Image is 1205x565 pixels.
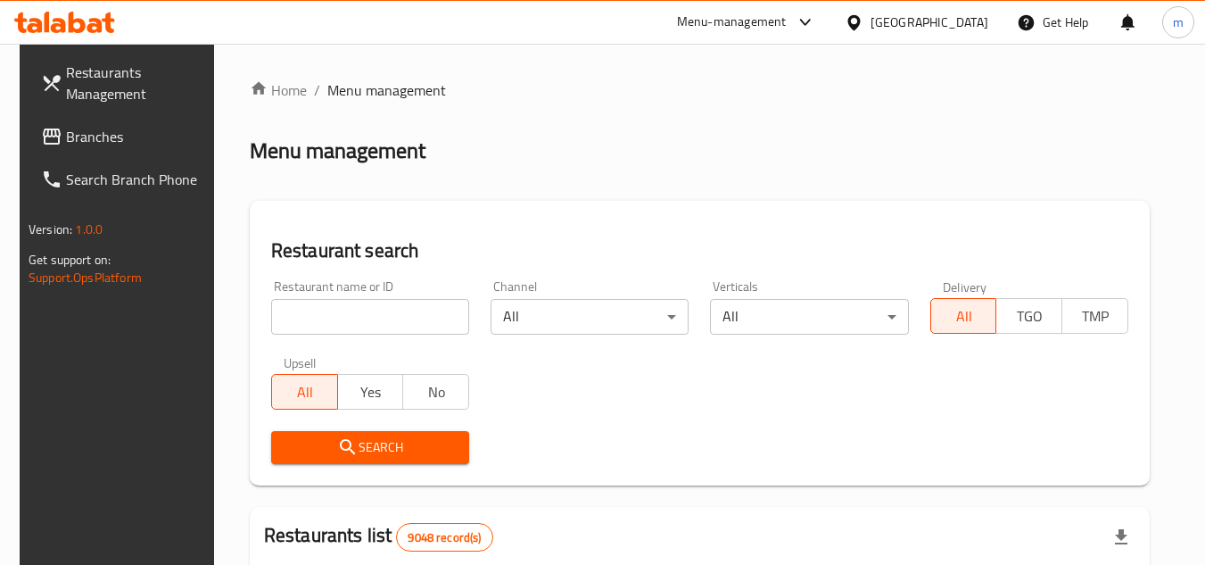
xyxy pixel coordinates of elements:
span: All [938,303,990,329]
a: Search Branch Phone [27,158,221,201]
span: Search Branch Phone [66,169,207,190]
span: Yes [345,379,397,405]
h2: Menu management [250,137,425,165]
h2: Restaurants list [264,522,493,552]
span: Branches [66,126,207,147]
span: Search [285,436,455,459]
span: Restaurants Management [66,62,207,104]
div: [GEOGRAPHIC_DATA] [871,12,988,32]
span: TMP [1069,303,1121,329]
div: All [710,299,908,335]
div: All [491,299,689,335]
div: Menu-management [677,12,787,33]
nav: breadcrumb [250,79,1150,101]
span: Version: [29,218,72,241]
span: 9048 record(s) [397,529,491,546]
div: Total records count [396,523,492,552]
label: Upsell [284,356,317,369]
button: No [402,374,469,410]
li: / [314,79,320,101]
span: Menu management [327,79,446,101]
label: Delivery [943,280,987,293]
div: Export file [1100,516,1143,559]
span: TGO [1003,303,1055,329]
button: Yes [337,374,404,410]
a: Restaurants Management [27,51,221,115]
button: Search [271,431,469,464]
span: m [1173,12,1184,32]
a: Support.OpsPlatform [29,266,142,289]
a: Branches [27,115,221,158]
button: TGO [995,298,1062,334]
button: TMP [1061,298,1128,334]
span: Get support on: [29,248,111,271]
button: All [930,298,997,334]
span: No [410,379,462,405]
button: All [271,374,338,410]
h2: Restaurant search [271,237,1128,264]
a: Home [250,79,307,101]
span: 1.0.0 [75,218,103,241]
input: Search for restaurant name or ID.. [271,299,469,335]
span: All [279,379,331,405]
